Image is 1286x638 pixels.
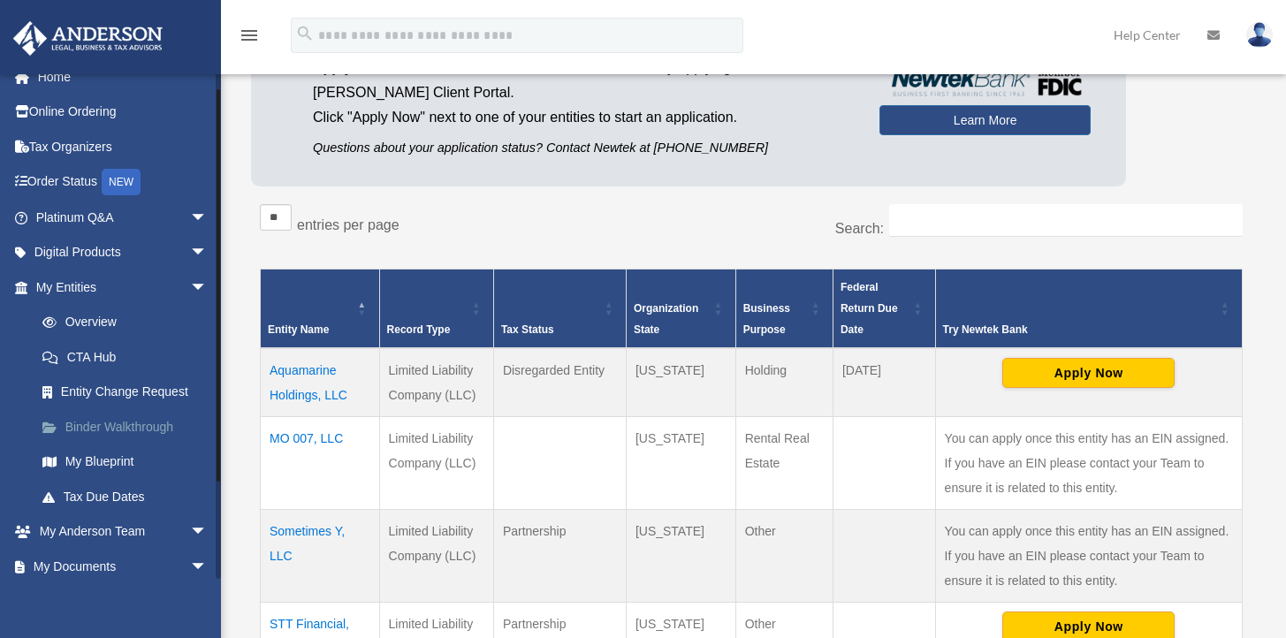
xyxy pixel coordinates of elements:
[1246,22,1273,48] img: User Pic
[12,514,234,550] a: My Anderson Teamarrow_drop_down
[626,270,735,349] th: Organization State: Activate to sort
[501,323,554,336] span: Tax Status
[12,129,234,164] a: Tax Organizers
[735,270,833,349] th: Business Purpose: Activate to sort
[25,305,225,340] a: Overview
[25,444,234,480] a: My Blueprint
[935,270,1242,349] th: Try Newtek Bank : Activate to sort
[835,221,884,236] label: Search:
[239,31,260,46] a: menu
[190,200,225,236] span: arrow_drop_down
[102,169,141,195] div: NEW
[626,348,735,417] td: [US_STATE]
[493,270,626,349] th: Tax Status: Activate to sort
[626,510,735,603] td: [US_STATE]
[12,235,234,270] a: Digital Productsarrow_drop_down
[313,56,853,105] p: by applying from the [PERSON_NAME] Client Portal.
[12,549,234,584] a: My Documentsarrow_drop_down
[12,270,234,305] a: My Entitiesarrow_drop_down
[12,95,234,130] a: Online Ordering
[626,417,735,510] td: [US_STATE]
[12,164,234,201] a: Order StatusNEW
[25,409,234,444] a: Binder Walkthrough
[261,417,380,510] td: MO 007, LLC
[239,25,260,46] i: menu
[12,200,234,235] a: Platinum Q&Aarrow_drop_down
[25,339,234,375] a: CTA Hub
[313,137,853,159] p: Questions about your application status? Contact Newtek at [PHONE_NUMBER]
[25,479,234,514] a: Tax Due Dates
[735,417,833,510] td: Rental Real Estate
[888,68,1082,96] img: NewtekBankLogoSM.png
[261,348,380,417] td: Aquamarine Holdings, LLC
[387,323,451,336] span: Record Type
[190,235,225,271] span: arrow_drop_down
[313,105,853,130] p: Click "Apply Now" next to one of your entities to start an application.
[493,510,626,603] td: Partnership
[833,348,935,417] td: [DATE]
[735,510,833,603] td: Other
[379,417,493,510] td: Limited Liability Company (LLC)
[25,375,234,410] a: Entity Change Request
[935,510,1242,603] td: You can apply once this entity has an EIN assigned. If you have an EIN please contact your Team t...
[943,319,1215,340] div: Try Newtek Bank
[261,510,380,603] td: Sometimes Y, LLC
[935,417,1242,510] td: You can apply once this entity has an EIN assigned. If you have an EIN please contact your Team t...
[8,21,168,56] img: Anderson Advisors Platinum Portal
[190,514,225,551] span: arrow_drop_down
[297,217,399,232] label: entries per page
[261,270,380,349] th: Entity Name: Activate to invert sorting
[268,323,329,336] span: Entity Name
[735,348,833,417] td: Holding
[12,59,234,95] a: Home
[295,24,315,43] i: search
[833,270,935,349] th: Federal Return Due Date: Activate to sort
[879,105,1091,135] a: Learn More
[379,270,493,349] th: Record Type: Activate to sort
[190,270,225,306] span: arrow_drop_down
[493,348,626,417] td: Disregarded Entity
[1002,358,1175,388] button: Apply Now
[379,348,493,417] td: Limited Liability Company (LLC)
[743,302,790,336] span: Business Purpose
[634,302,698,336] span: Organization State
[841,281,898,336] span: Federal Return Due Date
[190,549,225,585] span: arrow_drop_down
[379,510,493,603] td: Limited Liability Company (LLC)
